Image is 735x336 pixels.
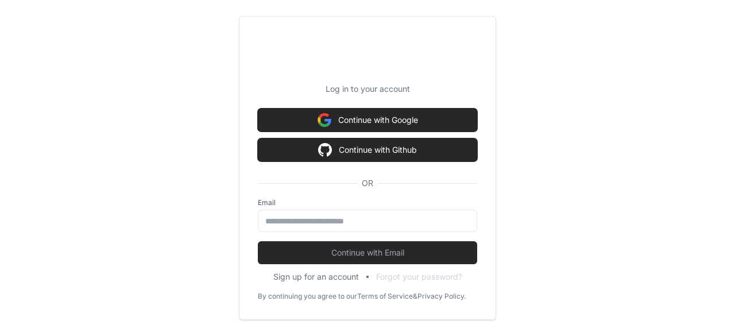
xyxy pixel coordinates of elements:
button: Continue with Github [258,138,477,161]
img: Sign in with google [318,109,331,132]
span: Continue with Email [258,247,477,258]
button: Sign up for an account [273,271,359,283]
button: Continue with Email [258,241,477,264]
button: Continue with Google [258,109,477,132]
div: By continuing you agree to our [258,292,357,301]
img: Sign in with google [318,138,332,161]
label: Email [258,198,477,207]
div: & [413,292,417,301]
button: Forgot your password? [376,271,462,283]
a: Terms of Service [357,292,413,301]
a: Privacy Policy. [417,292,466,301]
p: Log in to your account [258,83,477,95]
span: OR [357,177,378,189]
